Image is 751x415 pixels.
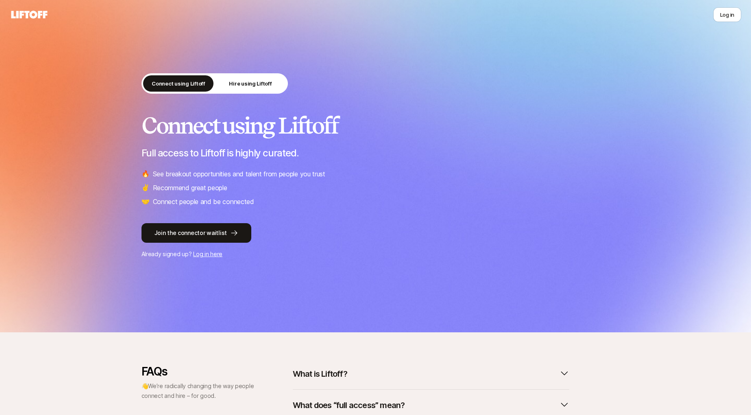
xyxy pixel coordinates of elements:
[141,182,150,193] span: ✌️
[229,79,272,88] p: Hire using Liftoff
[293,400,405,411] p: What does “full access” mean?
[153,196,254,207] p: Connect people and be connected
[141,223,251,243] button: Join the connector waitlist
[153,182,227,193] p: Recommend great people
[153,169,325,179] p: See breakout opportunities and talent from people you trust
[141,169,150,179] span: 🔥
[141,223,610,243] a: Join the connector waitlist
[293,365,569,383] button: What is Liftoff?
[141,249,610,259] p: Already signed up?
[141,113,610,138] h2: Connect using Liftoff
[193,250,222,257] a: Log in here
[141,196,150,207] span: 🤝
[141,365,255,378] p: FAQs
[293,368,347,380] p: What is Liftoff?
[713,7,741,22] button: Log in
[152,79,205,88] p: Connect using Liftoff
[293,396,569,414] button: What does “full access” mean?
[141,382,254,399] span: We’re radically changing the way people connect and hire – for good.
[141,381,255,401] p: 👋
[141,147,610,159] p: Full access to Liftoff is highly curated.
